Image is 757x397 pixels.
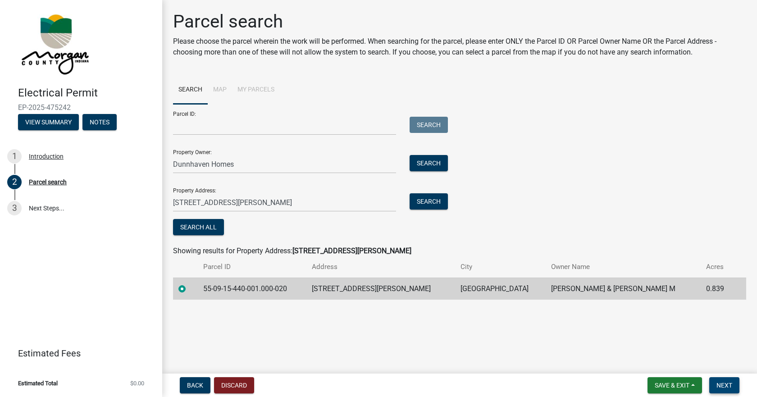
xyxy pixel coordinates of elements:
[701,278,734,300] td: 0.839
[173,219,224,235] button: Search All
[18,119,79,126] wm-modal-confirm: Summary
[716,382,732,389] span: Next
[187,382,203,389] span: Back
[455,278,546,300] td: [GEOGRAPHIC_DATA]
[173,76,208,105] a: Search
[292,246,411,255] strong: [STREET_ADDRESS][PERSON_NAME]
[7,201,22,215] div: 3
[18,9,91,77] img: Morgan County, Indiana
[655,382,689,389] span: Save & Exit
[180,377,210,393] button: Back
[306,256,455,278] th: Address
[7,344,148,362] a: Estimated Fees
[410,117,448,133] button: Search
[7,149,22,164] div: 1
[173,246,746,256] div: Showing results for Property Address:
[198,256,306,278] th: Parcel ID
[198,278,306,300] td: 55-09-15-440-001.000-020
[18,380,58,386] span: Estimated Total
[18,87,155,100] h4: Electrical Permit
[546,278,701,300] td: [PERSON_NAME] & [PERSON_NAME] M
[82,119,117,126] wm-modal-confirm: Notes
[82,114,117,130] button: Notes
[546,256,701,278] th: Owner Name
[29,179,67,185] div: Parcel search
[709,377,739,393] button: Next
[306,278,455,300] td: [STREET_ADDRESS][PERSON_NAME]
[410,193,448,210] button: Search
[18,103,144,112] span: EP-2025-475242
[7,175,22,189] div: 2
[130,380,144,386] span: $0.00
[29,153,64,160] div: Introduction
[214,377,254,393] button: Discard
[455,256,546,278] th: City
[410,155,448,171] button: Search
[173,36,746,58] p: Please choose the parcel wherein the work will be performed. When searching for the parcel, pleas...
[18,114,79,130] button: View Summary
[701,256,734,278] th: Acres
[173,11,746,32] h1: Parcel search
[648,377,702,393] button: Save & Exit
